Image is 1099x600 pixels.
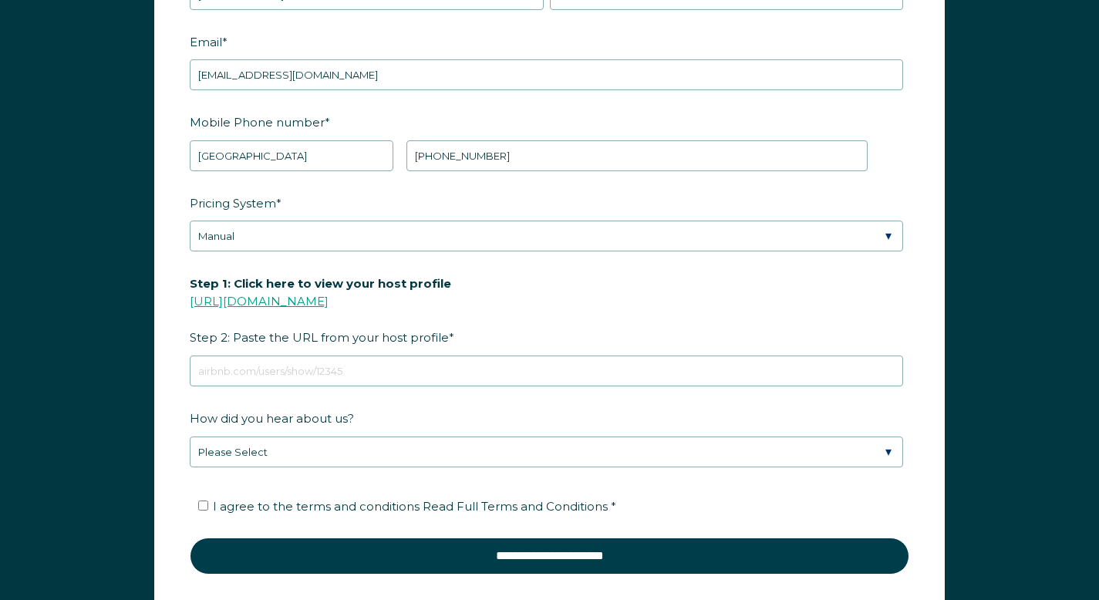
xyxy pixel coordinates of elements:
[190,406,354,430] span: How did you hear about us?
[190,110,325,134] span: Mobile Phone number
[190,356,903,386] input: airbnb.com/users/show/12345
[423,499,608,514] span: Read Full Terms and Conditions
[190,30,222,54] span: Email
[190,271,451,349] span: Step 2: Paste the URL from your host profile
[213,499,616,514] span: I agree to the terms and conditions
[190,271,451,295] span: Step 1: Click here to view your host profile
[198,501,208,511] input: I agree to the terms and conditions Read Full Terms and Conditions *
[190,191,276,215] span: Pricing System
[420,499,611,514] a: Read Full Terms and Conditions
[190,294,329,308] a: [URL][DOMAIN_NAME]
